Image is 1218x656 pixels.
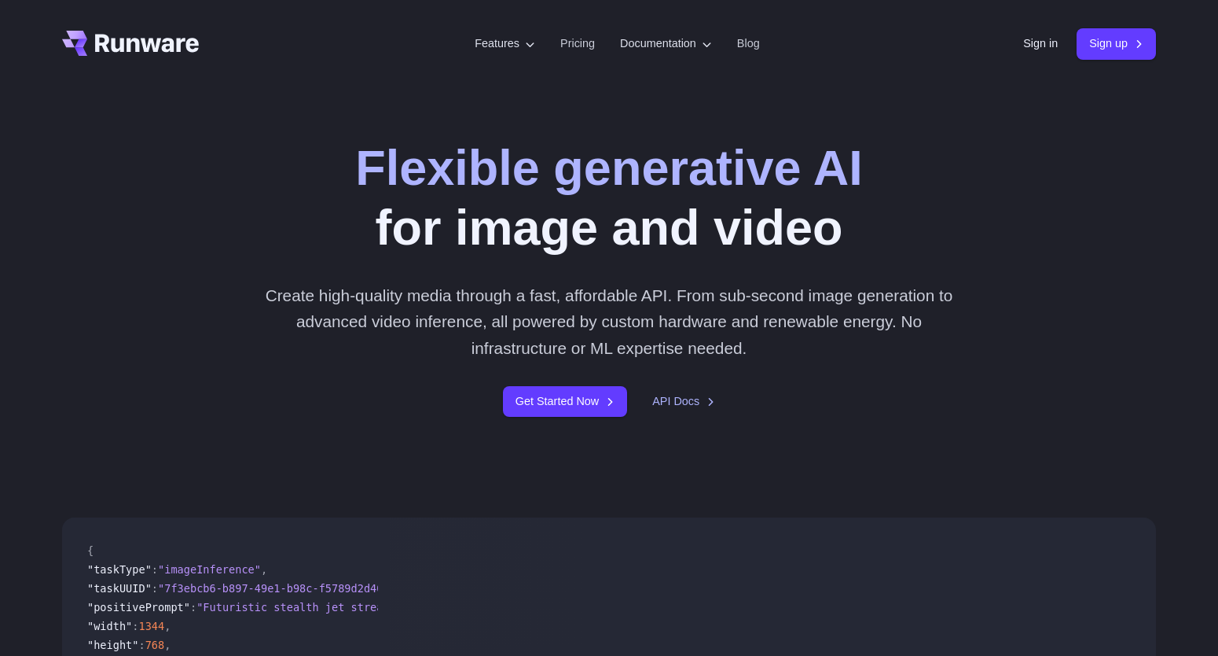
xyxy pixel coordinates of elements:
span: , [164,639,171,651]
span: , [261,563,267,576]
span: "imageInference" [158,563,261,576]
span: "taskUUID" [87,582,152,595]
a: Sign up [1077,28,1156,59]
span: : [138,639,145,651]
span: : [152,563,158,576]
label: Documentation [620,35,712,53]
span: { [87,544,94,557]
span: "taskType" [87,563,152,576]
a: Pricing [560,35,595,53]
span: 768 [145,639,165,651]
a: Sign in [1023,35,1058,53]
a: Get Started Now [503,386,627,417]
span: : [152,582,158,595]
span: : [132,620,138,632]
p: Create high-quality media through a fast, affordable API. From sub-second image generation to adv... [259,282,959,361]
label: Features [475,35,535,53]
span: "width" [87,620,132,632]
span: : [190,601,196,614]
strong: Flexible generative AI [355,140,862,195]
a: Go to / [62,31,199,56]
span: , [164,620,171,632]
span: "Futuristic stealth jet streaking through a neon-lit cityscape with glowing purple exhaust" [196,601,782,614]
span: 1344 [138,620,164,632]
a: API Docs [652,392,715,411]
span: "positivePrompt" [87,601,190,614]
a: Blog [737,35,760,53]
h1: for image and video [355,138,862,257]
span: "7f3ebcb6-b897-49e1-b98c-f5789d2d40d7" [158,582,402,595]
span: "height" [87,639,138,651]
